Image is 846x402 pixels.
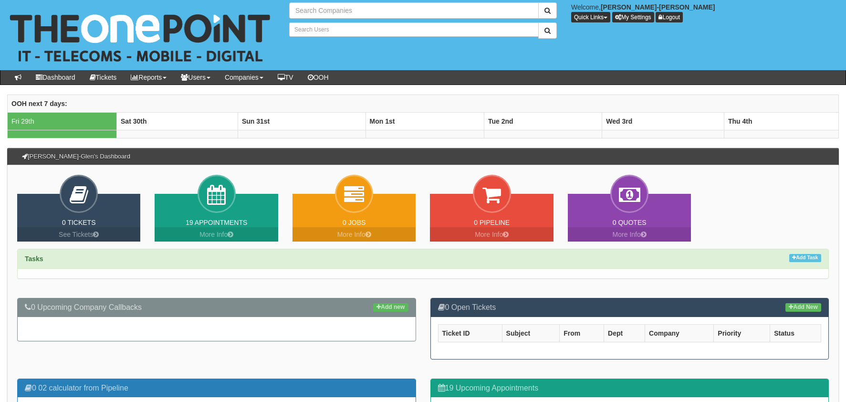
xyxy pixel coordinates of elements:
[604,324,645,342] th: Dept
[343,219,366,226] a: 0 Jobs
[502,324,560,342] th: Subject
[25,303,408,312] h3: 0 Upcoming Company Callbacks
[613,219,647,226] a: 0 Quotes
[186,219,247,226] a: 19 Appointments
[656,12,683,22] a: Logout
[789,254,821,262] a: Add Task
[8,112,117,130] td: Fri 29th
[373,303,408,312] a: Add new
[117,112,238,130] th: Sat 30th
[601,3,715,11] b: [PERSON_NAME]-[PERSON_NAME]
[17,148,135,165] h3: [PERSON_NAME]-Glen's Dashboard
[484,112,602,130] th: Tue 2nd
[25,255,43,263] strong: Tasks
[301,70,336,85] a: OOH
[25,384,408,392] h3: 0 02 calculator from Pipeline
[271,70,301,85] a: TV
[724,112,839,130] th: Thu 4th
[29,70,83,85] a: Dashboard
[174,70,218,85] a: Users
[17,227,140,242] a: See Tickets
[438,384,822,392] h3: 19 Upcoming Appointments
[714,324,770,342] th: Priority
[612,12,654,22] a: My Settings
[218,70,271,85] a: Companies
[568,227,691,242] a: More Info
[571,12,610,22] button: Quick Links
[438,303,822,312] h3: 0 Open Tickets
[62,219,96,226] a: 0 Tickets
[564,2,846,22] div: Welcome,
[785,303,821,312] a: Add New
[289,22,539,37] input: Search Users
[155,227,278,242] a: More Info
[124,70,174,85] a: Reports
[438,324,502,342] th: Ticket ID
[602,112,724,130] th: Wed 3rd
[560,324,604,342] th: From
[238,112,366,130] th: Sun 31st
[645,324,714,342] th: Company
[292,227,416,242] a: More Info
[366,112,484,130] th: Mon 1st
[289,2,539,19] input: Search Companies
[8,95,839,112] th: OOH next 7 days:
[430,227,553,242] a: More Info
[474,219,510,226] a: 0 Pipeline
[83,70,124,85] a: Tickets
[770,324,821,342] th: Status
